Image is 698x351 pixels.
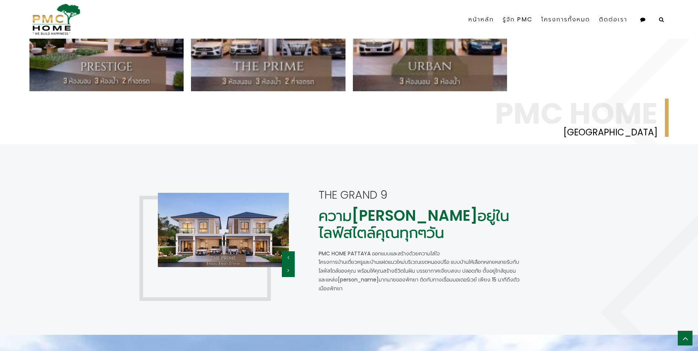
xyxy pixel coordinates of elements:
[157,193,289,267] img: แบบบ้าน บ้านเดี่ยว 2 ชั้น รถ ที่จอดรถ หรู
[498,7,537,32] a: รู้จัก PMC
[37,128,658,137] span: [GEOGRAPHIC_DATA]
[319,207,523,241] h1: ความ[PERSON_NAME]อยู่ในไลฟ์สไตล์คุณทุกๆวัน
[29,4,81,35] img: pmc-logo
[319,188,523,202] p: The GRAND 9
[319,250,523,258] div: PMC Home Pattaya ออกแบบและสร้างด้วยความใส่ใจ
[595,7,632,32] a: ติดต่อเรา
[37,99,658,128] strong: PMC Home
[537,7,595,32] a: โครงการทั้งหมด
[464,7,498,32] a: หน้าหลัก
[319,258,523,293] p: โครงการบ้านเดี่ยวหรูและบ้านแฝดแนวใหม่บริเวณเขตหนองปรือ แบบบ้านให้เลือกหลายหลายรับกับไลฟ์สไตล์ของค...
